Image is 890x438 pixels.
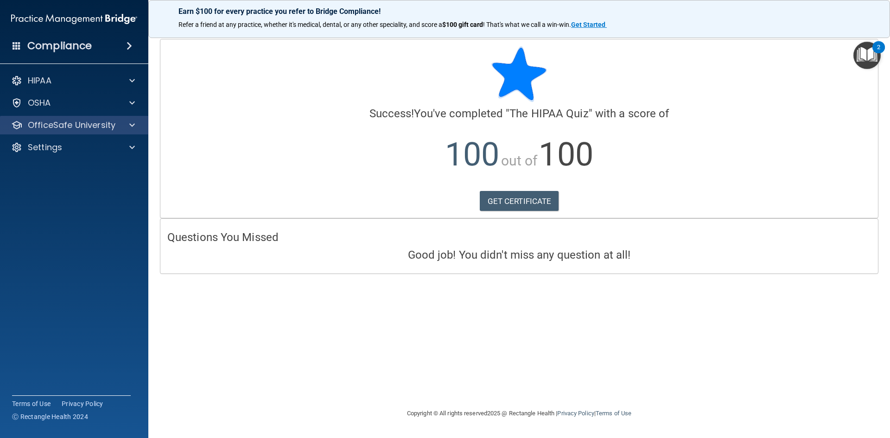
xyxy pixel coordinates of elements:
[596,410,631,417] a: Terms of Use
[11,97,135,108] a: OSHA
[11,75,135,86] a: HIPAA
[167,108,871,120] h4: You've completed " " with a score of
[27,39,92,52] h4: Compliance
[369,107,414,120] span: Success!
[571,21,605,28] strong: Get Started
[178,7,860,16] p: Earn $100 for every practice you refer to Bridge Compliance!
[28,75,51,86] p: HIPAA
[167,231,871,243] h4: Questions You Missed
[480,191,559,211] a: GET CERTIFICATE
[28,97,51,108] p: OSHA
[491,46,547,102] img: blue-star-rounded.9d042014.png
[501,152,538,169] span: out of
[442,21,483,28] strong: $100 gift card
[28,120,115,131] p: OfficeSafe University
[877,47,880,59] div: 2
[350,399,688,428] div: Copyright © All rights reserved 2025 @ Rectangle Health | |
[12,399,51,408] a: Terms of Use
[557,410,594,417] a: Privacy Policy
[178,21,442,28] span: Refer a friend at any practice, whether it's medical, dental, or any other speciality, and score a
[571,21,607,28] a: Get Started
[509,107,588,120] span: The HIPAA Quiz
[853,42,881,69] button: Open Resource Center, 2 new notifications
[62,399,103,408] a: Privacy Policy
[445,135,499,173] span: 100
[539,135,593,173] span: 100
[12,412,88,421] span: Ⓒ Rectangle Health 2024
[11,120,135,131] a: OfficeSafe University
[167,249,871,261] h4: Good job! You didn't miss any question at all!
[483,21,571,28] span: ! That's what we call a win-win.
[28,142,62,153] p: Settings
[11,10,137,28] img: PMB logo
[11,142,135,153] a: Settings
